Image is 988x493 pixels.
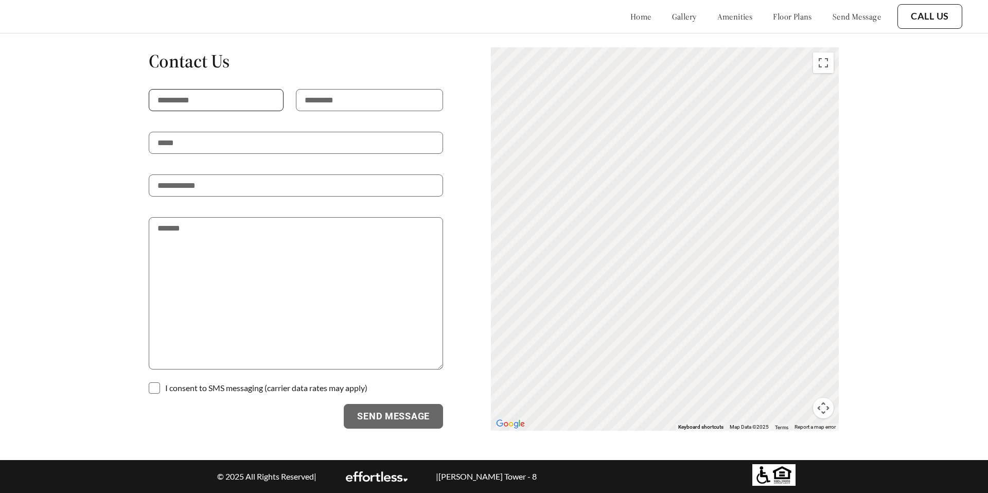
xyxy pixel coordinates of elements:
[775,424,788,430] a: Terms (opens in new tab)
[149,49,443,73] h1: Contact Us
[344,404,443,429] button: Send Message
[493,417,527,431] img: Google
[813,398,834,418] button: Map camera controls
[773,11,812,22] a: floor plans
[672,11,697,22] a: gallery
[630,11,651,22] a: home
[212,471,322,481] p: © 2025 All Rights Reserved |
[897,4,962,29] button: Call Us
[431,471,541,481] p: | [PERSON_NAME] Tower - 8
[911,11,949,22] a: Call Us
[752,464,796,486] img: Equal housing logo
[678,424,724,431] button: Keyboard shortcuts
[717,11,753,22] a: amenities
[493,417,527,431] a: Open this area in Google Maps (opens a new window)
[730,424,769,430] span: Map Data ©2025
[346,471,408,482] img: EA Logo
[795,424,836,430] a: Report a map error
[813,52,834,73] button: Toggle fullscreen view
[833,11,881,22] a: send message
